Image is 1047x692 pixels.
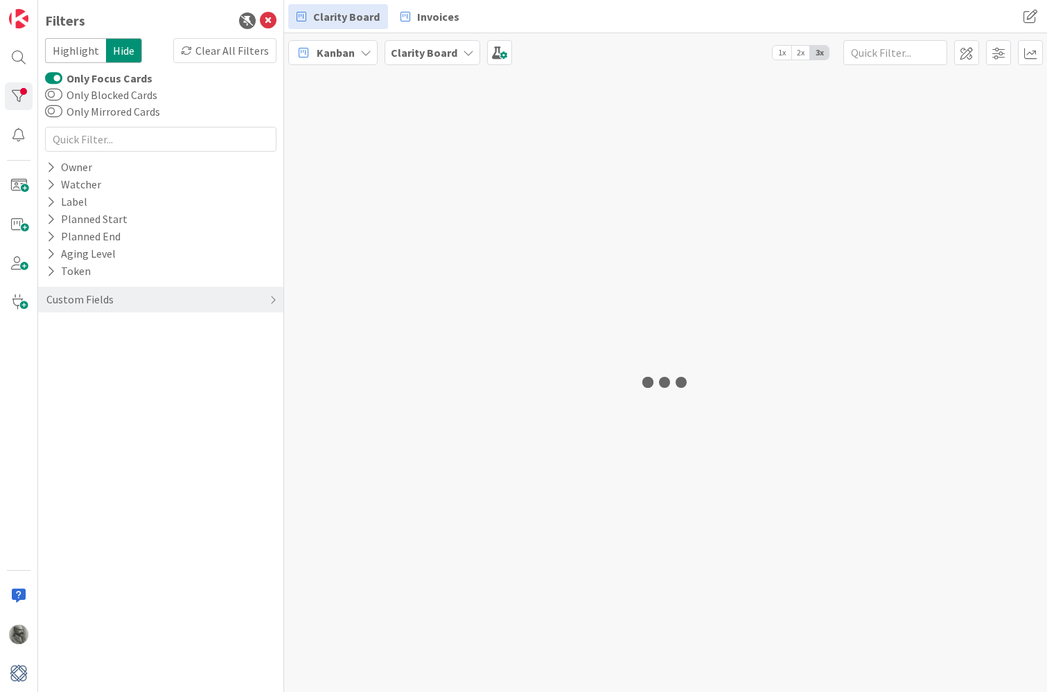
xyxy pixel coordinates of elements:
span: 3x [810,46,829,60]
img: PA [9,625,28,644]
a: Clarity Board [288,4,388,29]
span: Hide [106,38,142,63]
div: Filters [45,10,85,31]
div: Owner [45,159,94,176]
a: Invoices [392,4,468,29]
span: 2x [791,46,810,60]
span: Clarity Board [313,8,380,25]
button: Only Mirrored Cards [45,105,62,118]
span: Invoices [417,8,459,25]
img: Visit kanbanzone.com [9,9,28,28]
div: Planned Start [45,211,129,228]
label: Only Blocked Cards [45,87,157,103]
span: 1x [773,46,791,60]
div: Aging Level [45,245,117,263]
input: Quick Filter... [45,127,276,152]
div: Label [45,193,89,211]
div: Watcher [45,176,103,193]
img: avatar [9,664,28,683]
input: Quick Filter... [843,40,947,65]
div: Custom Fields [45,291,115,308]
label: Only Mirrored Cards [45,103,160,120]
div: Token [45,263,92,280]
span: Kanban [317,44,355,61]
span: Highlight [45,38,106,63]
div: Clear All Filters [173,38,276,63]
b: Clarity Board [391,46,457,60]
div: Planned End [45,228,122,245]
button: Only Blocked Cards [45,88,62,102]
button: Only Focus Cards [45,71,62,85]
label: Only Focus Cards [45,70,152,87]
